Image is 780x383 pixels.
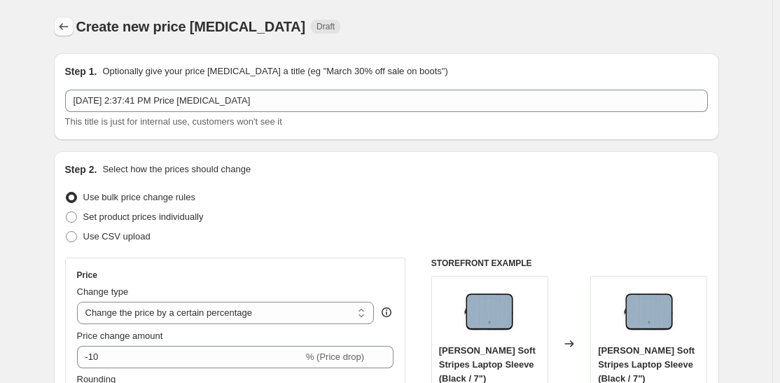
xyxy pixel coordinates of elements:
p: Select how the prices should change [102,162,251,176]
div: help [379,305,394,319]
h3: Price [77,270,97,281]
span: Create new price [MEDICAL_DATA] [76,19,306,34]
input: 30% off holiday sale [65,90,708,112]
span: Use bulk price change rules [83,192,195,202]
h2: Step 1. [65,64,97,78]
span: Set product prices individually [83,211,204,222]
button: Price change jobs [54,17,74,36]
span: Draft [316,21,335,32]
input: -15 [77,346,303,368]
h6: STOREFRONT EXAMPLE [431,258,708,269]
h2: Step 2. [65,162,97,176]
span: % (Price drop) [306,351,364,362]
p: Optionally give your price [MEDICAL_DATA] a title (eg "March 30% off sale on boots") [102,64,447,78]
span: Use CSV upload [83,231,151,242]
span: This title is just for internal use, customers won't see it [65,116,282,127]
span: Price change amount [77,330,163,341]
span: Change type [77,286,129,297]
img: 9523959387332215608_2048_80x.jpg [461,284,517,340]
img: 9523959387332215608_2048_80x.jpg [621,284,677,340]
